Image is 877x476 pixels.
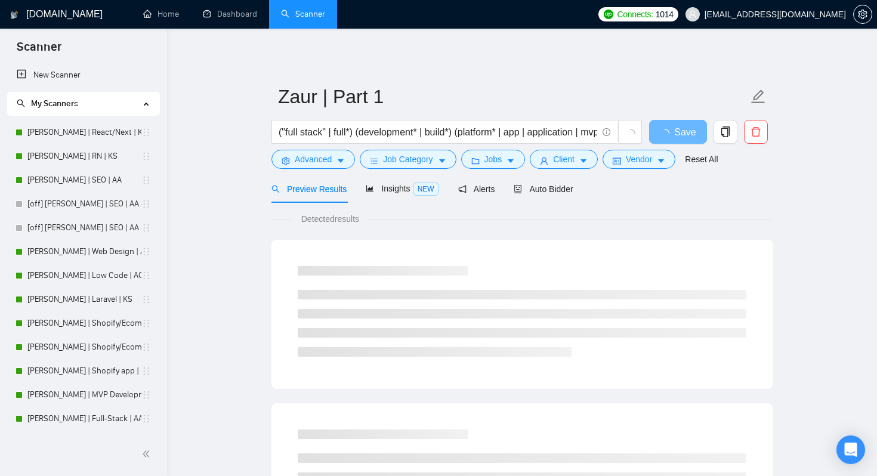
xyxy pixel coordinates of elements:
[660,129,674,138] span: loading
[744,120,768,144] button: delete
[141,366,151,376] span: holder
[458,185,467,193] span: notification
[7,407,159,431] li: Michael | Full-Stack | AA
[31,98,78,109] span: My Scanners
[514,185,522,193] span: robot
[7,168,159,192] li: Nick | SEO | AA
[282,156,290,165] span: setting
[853,10,872,19] a: setting
[203,9,257,19] a: dashboardDashboard
[141,271,151,280] span: holder
[7,383,159,407] li: Michael | MVP Development | AA
[360,150,456,169] button: barsJob Categorycaret-down
[7,264,159,288] li: Anna | Low Code | AO
[7,38,71,63] span: Scanner
[142,448,154,460] span: double-left
[674,125,696,140] span: Save
[7,359,159,383] li: Andrew | Shopify app | KS
[366,184,438,193] span: Insights
[514,184,573,194] span: Auto Bidder
[604,10,613,19] img: upwork-logo.png
[461,150,526,169] button: folderJobscaret-down
[688,10,697,18] span: user
[27,264,141,288] a: [PERSON_NAME] | Low Code | AO
[540,156,548,165] span: user
[685,153,718,166] a: Reset All
[854,10,872,19] span: setting
[141,319,151,328] span: holder
[649,120,707,144] button: Save
[530,150,598,169] button: userClientcaret-down
[271,184,347,194] span: Preview Results
[17,98,78,109] span: My Scanners
[413,183,439,196] span: NEW
[27,288,141,311] a: [PERSON_NAME] | Laravel | KS
[553,153,575,166] span: Client
[370,156,378,165] span: bars
[141,175,151,185] span: holder
[141,223,151,233] span: holder
[507,156,515,165] span: caret-down
[657,156,665,165] span: caret-down
[745,126,767,137] span: delete
[714,120,737,144] button: copy
[626,153,652,166] span: Vendor
[281,9,325,19] a: searchScanner
[7,288,159,311] li: Terry | Laravel | KS
[484,153,502,166] span: Jobs
[27,359,141,383] a: [PERSON_NAME] | Shopify app | KS
[141,342,151,352] span: holder
[295,153,332,166] span: Advanced
[7,431,159,455] li: Michael | Web App | AA
[27,335,141,359] a: [PERSON_NAME] | Shopify/Ecom | KS
[603,150,675,169] button: idcardVendorcaret-down
[293,212,368,225] span: Detected results
[7,120,159,144] li: Ann | React/Next | KS
[143,9,179,19] a: homeHome
[27,168,141,192] a: [PERSON_NAME] | SEO | AA
[17,99,25,107] span: search
[27,407,141,431] a: [PERSON_NAME] | Full-Stack | AA
[27,311,141,335] a: [PERSON_NAME] | Shopify/Ecom | KS - lower requirements
[7,192,159,216] li: [off] Nick | SEO | AA - Strict, High Budget
[458,184,495,194] span: Alerts
[7,240,159,264] li: Anna | Web Design | AO
[656,8,674,21] span: 1014
[279,125,597,140] input: Search Freelance Jobs...
[141,390,151,400] span: holder
[271,150,355,169] button: settingAdvancedcaret-down
[613,156,621,165] span: idcard
[836,435,865,464] div: Open Intercom Messenger
[751,89,766,104] span: edit
[579,156,588,165] span: caret-down
[27,144,141,168] a: [PERSON_NAME] | RN | KS
[278,82,748,112] input: Scanner name...
[7,63,159,87] li: New Scanner
[853,5,872,24] button: setting
[141,295,151,304] span: holder
[141,414,151,424] span: holder
[271,185,280,193] span: search
[438,156,446,165] span: caret-down
[27,240,141,264] a: [PERSON_NAME] | Web Design | AO
[7,311,159,335] li: Andrew | Shopify/Ecom | KS - lower requirements
[27,383,141,407] a: [PERSON_NAME] | MVP Development | AA
[141,152,151,161] span: holder
[603,128,610,136] span: info-circle
[27,120,141,144] a: [PERSON_NAME] | React/Next | KS
[17,63,150,87] a: New Scanner
[141,247,151,256] span: holder
[471,156,480,165] span: folder
[7,335,159,359] li: Andrew | Shopify/Ecom | KS
[27,192,141,216] a: [off] [PERSON_NAME] | SEO | AA - Strict, High Budget
[27,216,141,240] a: [off] [PERSON_NAME] | SEO | AA - Light, Low Budget
[10,5,18,24] img: logo
[625,129,635,140] span: loading
[617,8,653,21] span: Connects:
[141,199,151,209] span: holder
[383,153,433,166] span: Job Category
[7,144,159,168] li: Valery | RN | KS
[366,184,374,193] span: area-chart
[714,126,737,137] span: copy
[141,128,151,137] span: holder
